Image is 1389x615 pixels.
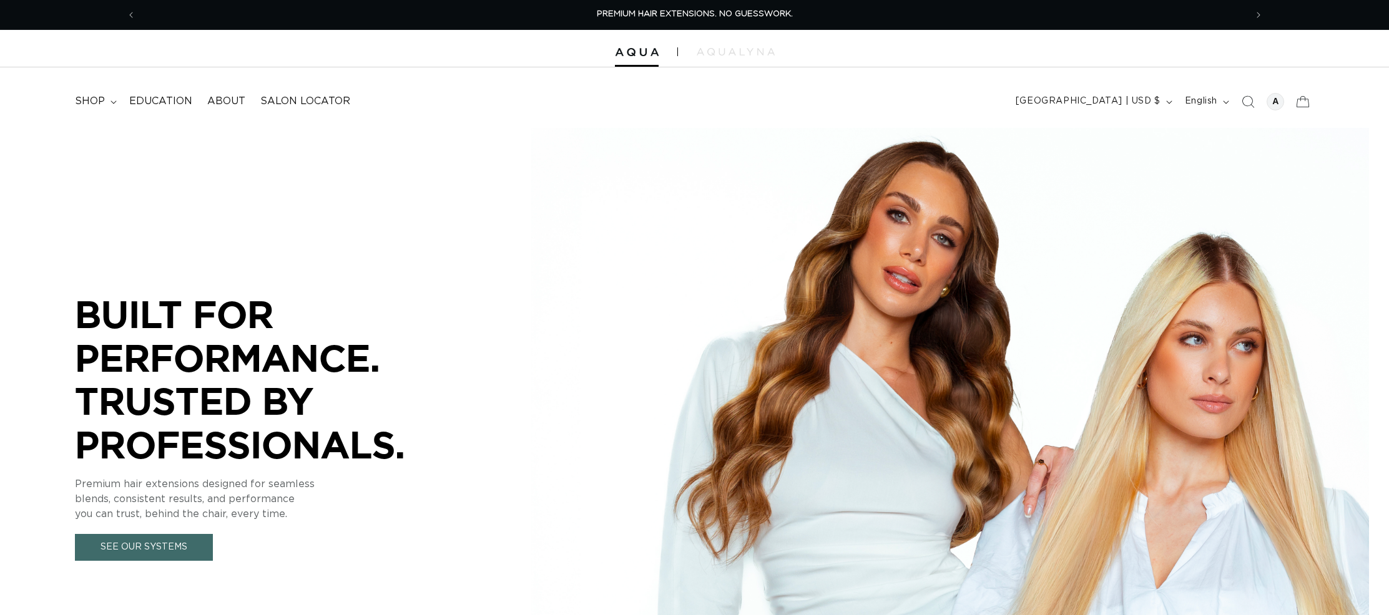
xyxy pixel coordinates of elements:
a: Education [122,87,200,115]
summary: shop [67,87,122,115]
p: Premium hair extensions designed for seamless blends, consistent results, and performance you can... [75,477,449,521]
span: About [207,95,245,108]
summary: Search [1234,88,1262,115]
a: About [200,87,253,115]
p: BUILT FOR PERFORMANCE. TRUSTED BY PROFESSIONALS. [75,293,449,466]
a: Salon Locator [253,87,358,115]
span: PREMIUM HAIR EXTENSIONS. NO GUESSWORK. [597,10,793,18]
img: aqualyna.com [697,48,775,56]
img: Aqua Hair Extensions [615,48,659,57]
span: shop [75,95,105,108]
span: English [1185,95,1217,108]
button: Previous announcement [117,3,145,27]
span: [GEOGRAPHIC_DATA] | USD $ [1016,95,1161,108]
button: English [1177,90,1234,114]
button: Next announcement [1245,3,1272,27]
span: Education [129,95,192,108]
button: [GEOGRAPHIC_DATA] | USD $ [1008,90,1177,114]
span: Salon Locator [260,95,350,108]
a: See Our Systems [75,534,213,561]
